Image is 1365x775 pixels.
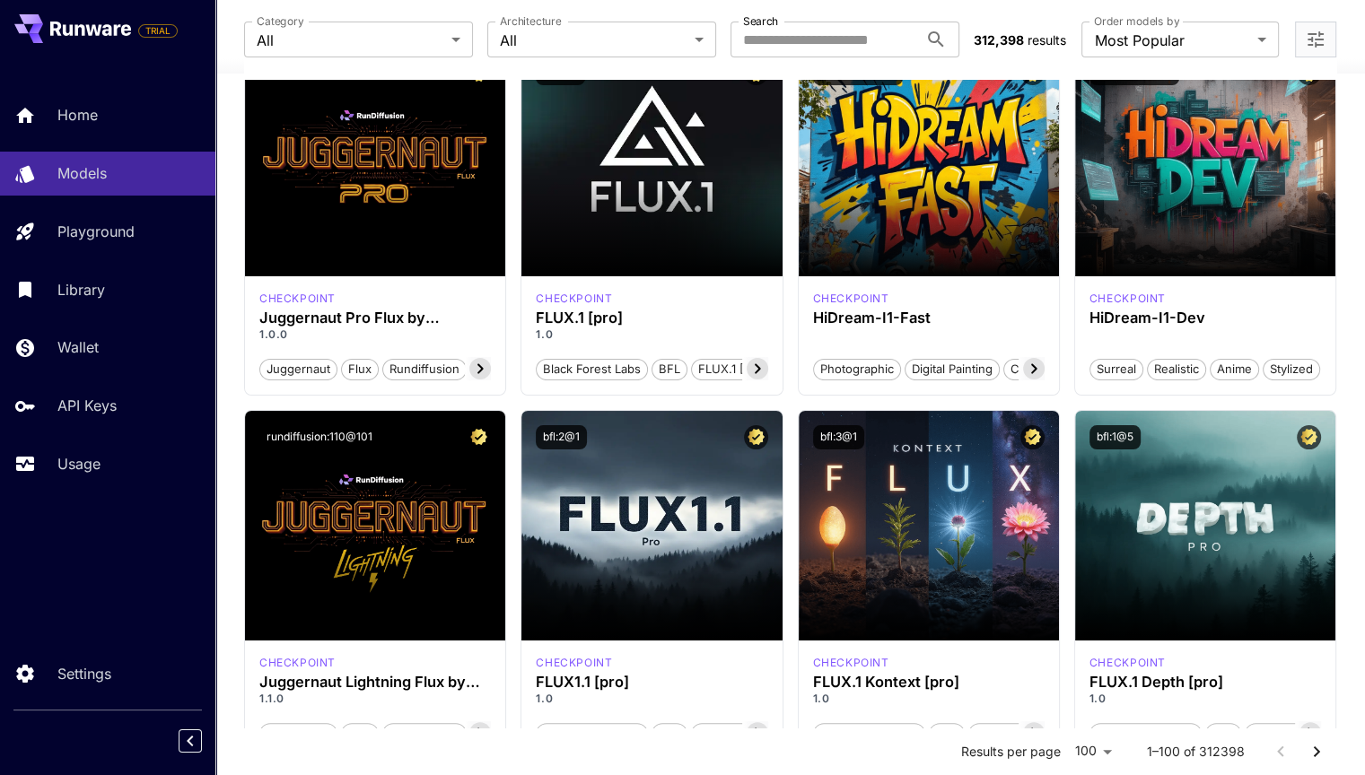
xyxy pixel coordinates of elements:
span: juggernaut [260,725,337,743]
button: rundiffusion:110@101 [259,425,380,449]
button: bfl:1@5 [1089,425,1141,449]
button: Certified Model – Vetted for best performance and includes a commercial license. [744,425,768,449]
p: 1.0 [813,691,1045,707]
div: FLUX.1 [pro] [536,309,767,327]
button: FLUX1.1 [pro] [691,721,779,745]
button: Black Forest Labs [1089,721,1202,745]
span: flux [342,725,378,743]
p: checkpoint [536,291,612,307]
button: Black Forest Labs [536,721,648,745]
p: Results per page [961,743,1061,761]
span: Black Forest Labs [537,725,647,743]
p: Settings [57,663,111,684]
button: flux [341,357,379,380]
p: Library [57,279,105,300]
button: Certified Model – Vetted for best performance and includes a commercial license. [1297,425,1321,449]
div: fluxpro [1089,655,1166,671]
div: FLUX.1 Kontext [pro] [813,655,889,671]
p: Wallet [57,336,99,358]
button: Flux Kontext [968,721,1052,745]
button: BFL [1205,721,1241,745]
button: Digital Painting [905,357,1000,380]
span: BFL [1206,725,1240,743]
p: checkpoint [259,291,336,307]
button: rundiffusion [382,357,467,380]
span: Black Forest Labs [1090,725,1201,743]
span: Most Popular [1094,30,1250,51]
h3: FLUX1.1 [pro] [536,674,767,691]
h3: HiDream-I1-Fast [813,309,1045,327]
p: checkpoint [259,655,336,671]
span: Add your payment card to enable full platform functionality. [138,20,178,41]
div: HiDream Fast [813,291,889,307]
span: Digital Painting [906,361,999,379]
p: 1.0 [536,327,767,343]
p: checkpoint [536,655,612,671]
label: Architecture [500,13,561,29]
span: BFL [652,725,687,743]
p: 1.0 [1089,691,1321,707]
p: API Keys [57,395,117,416]
span: TRIAL [139,24,177,38]
button: juggernaut [259,357,337,380]
button: Anime [1210,357,1259,380]
button: Certified Model – Vetted for best performance and includes a commercial license. [1020,425,1045,449]
label: Search [743,13,778,29]
div: HiDream Dev [1089,291,1166,307]
button: Photographic [813,357,901,380]
h3: Juggernaut Lightning Flux by RunDiffusion [259,674,491,691]
span: Black Forest Labs [537,361,647,379]
p: checkpoint [1089,291,1166,307]
span: Stylized [1264,361,1319,379]
span: Surreal [1090,361,1142,379]
p: 1.0.0 [259,327,491,343]
button: Realistic [1147,357,1206,380]
button: Black Forest Labs [536,357,648,380]
button: Surreal [1089,357,1143,380]
span: juggernaut [260,361,337,379]
span: rundiffusion [383,725,466,743]
button: Certified Model – Vetted for best performance and includes a commercial license. [467,425,491,449]
div: FLUX.1 D [259,291,336,307]
span: 312,398 [974,32,1024,48]
button: Stylized [1263,357,1320,380]
h3: FLUX.1 Kontext [pro] [813,674,1045,691]
p: 1.0 [536,691,767,707]
div: Collapse sidebar [192,725,215,757]
span: flux [342,361,378,379]
h3: HiDream-I1-Dev [1089,309,1321,327]
h3: Juggernaut Pro Flux by RunDiffusion [259,309,491,327]
button: BFL [652,721,687,745]
span: BFL [652,361,687,379]
button: Go to next page [1299,734,1334,770]
span: Anime [1211,361,1258,379]
button: BFL [652,357,687,380]
div: FLUX.1 D [259,655,336,671]
div: fluxpro [536,291,612,307]
label: Category [257,13,304,29]
span: All [500,30,687,51]
button: flux [341,721,379,745]
button: bfl:3@1 [813,425,864,449]
span: FLUX.1 Depth [pro] [1246,725,1364,743]
h3: FLUX.1 Depth [pro] [1089,674,1321,691]
span: Cinematic [1004,361,1072,379]
span: Realistic [1148,361,1205,379]
button: Cinematic [1003,357,1072,380]
p: Usage [57,453,101,475]
p: Playground [57,221,135,242]
button: rundiffusion [382,721,467,745]
span: Photographic [814,361,900,379]
span: rundiffusion [383,361,466,379]
button: bfl:2@1 [536,425,587,449]
span: FLUX.1 [pro] [692,361,774,379]
p: 1.1.0 [259,691,491,707]
p: checkpoint [813,291,889,307]
button: Open more filters [1305,29,1326,51]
